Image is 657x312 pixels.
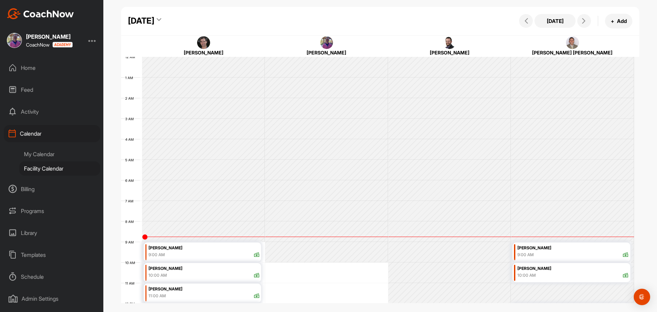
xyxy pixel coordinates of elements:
[121,261,142,265] div: 10 AM
[398,49,501,56] div: [PERSON_NAME]
[4,59,100,76] div: Home
[7,8,74,19] img: CoachNow
[517,252,534,258] div: 9:00 AM
[121,117,141,121] div: 3 AM
[4,125,100,142] div: Calendar
[121,199,140,203] div: 7 AM
[149,252,165,258] div: 9:00 AM
[26,42,73,48] div: CoachNow
[521,49,624,56] div: [PERSON_NAME] [PERSON_NAME]
[121,281,141,285] div: 11 AM
[4,268,100,285] div: Schedule
[149,244,259,252] div: [PERSON_NAME]
[128,15,154,27] div: [DATE]
[149,272,167,278] div: 10:00 AM
[121,240,141,244] div: 9 AM
[605,14,632,28] button: +Add
[517,265,629,273] div: [PERSON_NAME]
[121,158,141,162] div: 5 AM
[19,147,100,161] div: My Calendar
[121,96,141,100] div: 2 AM
[517,272,536,278] div: 10:00 AM
[4,224,100,241] div: Library
[26,34,73,39] div: [PERSON_NAME]
[4,202,100,220] div: Programs
[121,302,142,306] div: 12 PM
[634,289,650,305] div: Open Intercom Messenger
[611,17,614,25] span: +
[197,36,210,49] img: square_5027e2341d9045fb2fbe9f18383d5129.jpg
[4,246,100,263] div: Templates
[149,265,259,273] div: [PERSON_NAME]
[121,55,142,59] div: 12 AM
[4,103,100,120] div: Activity
[534,14,576,28] button: [DATE]
[121,178,141,183] div: 6 AM
[121,76,140,80] div: 1 AM
[275,49,378,56] div: [PERSON_NAME]
[52,42,73,48] img: CoachNow acadmey
[121,220,141,224] div: 8 AM
[7,33,22,48] img: square_ca7ec96441eb838c310c341fdbc4eb55.jpg
[566,36,579,49] img: square_0ade9b29a01d013c47883038bb051d47.jpg
[149,285,259,293] div: [PERSON_NAME]
[153,49,255,56] div: [PERSON_NAME]
[19,161,100,176] div: Facility Calendar
[121,137,141,141] div: 4 AM
[517,244,629,252] div: [PERSON_NAME]
[443,36,456,49] img: square_5a02689f1687616c836b4f227dadd02e.jpg
[320,36,333,49] img: square_ca7ec96441eb838c310c341fdbc4eb55.jpg
[4,180,100,198] div: Billing
[4,81,100,98] div: Feed
[4,290,100,307] div: Admin Settings
[149,293,166,299] div: 11:00 AM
